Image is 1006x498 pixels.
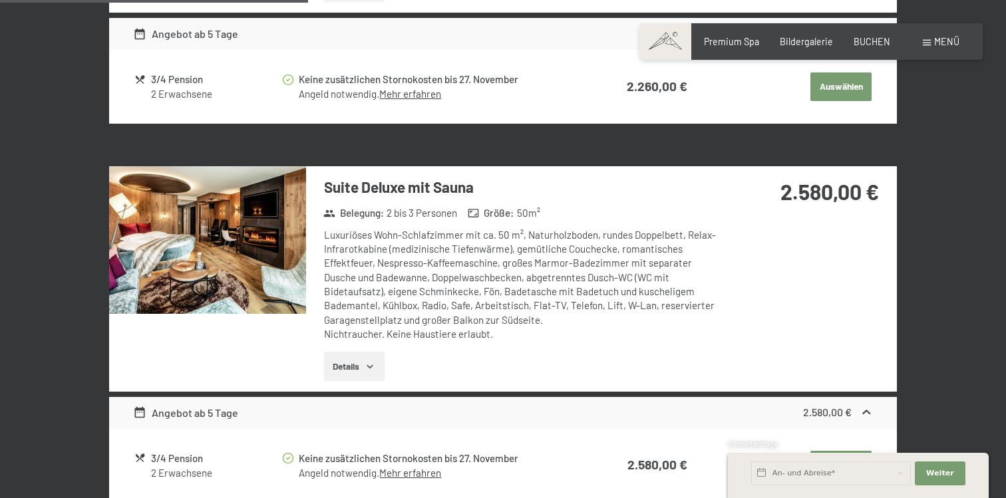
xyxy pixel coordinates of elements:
div: Angeld notwendig. [299,87,576,101]
div: Angebot ab 5 Tage2.260,00 € [109,18,897,50]
img: mss_renderimg.php [109,166,306,314]
div: 3/4 Pension [151,72,281,87]
div: Keine zusätzlichen Stornokosten bis 27. November [299,451,576,466]
a: Premium Spa [704,36,759,47]
div: 2 Erwachsene [151,466,281,480]
strong: 2.580,00 € [780,179,879,204]
button: Auswählen [810,72,872,102]
button: Details [324,352,385,381]
span: 2 bis 3 Personen [387,206,457,220]
a: Mehr erfahren [379,467,441,479]
strong: 2.580,00 € [627,457,687,472]
div: Angebot ab 5 Tage [133,26,239,42]
strong: Belegung : [323,206,384,220]
h3: Suite Deluxe mit Sauna [324,177,720,197]
strong: 2.260,00 € [627,78,687,94]
div: Angeld notwendig. [299,466,576,480]
div: Luxuriöses Wohn-Schlafzimmer mit ca. 50 m², Naturholzboden, rundes Doppelbett, Relax-Infrarotkabi... [324,228,720,341]
span: 50 m² [517,206,540,220]
div: Angebot ab 5 Tage2.580,00 € [109,397,897,429]
div: 3/4 Pension [151,451,281,466]
span: Weiter [926,468,954,479]
a: BUCHEN [854,36,890,47]
div: Angebot ab 5 Tage [133,405,239,421]
span: Schnellanfrage [728,439,778,448]
a: Bildergalerie [780,36,833,47]
div: 2 Erwachsene [151,87,281,101]
a: Mehr erfahren [379,88,441,100]
button: Weiter [915,461,965,485]
strong: 2.580,00 € [803,406,852,418]
div: Keine zusätzlichen Stornokosten bis 27. November [299,72,576,87]
span: Menü [934,36,959,47]
strong: Größe : [468,206,514,220]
